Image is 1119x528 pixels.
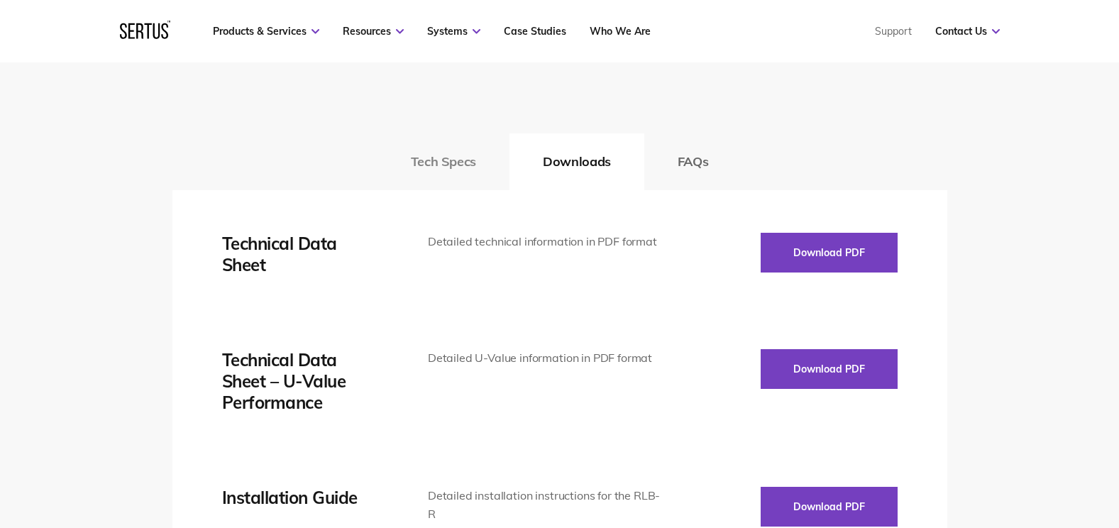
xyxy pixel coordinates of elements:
a: Support [875,25,912,38]
button: Tech Specs [377,133,509,190]
div: Detailed U-Value information in PDF format [428,349,663,368]
button: Download PDF [761,487,898,527]
a: Systems [427,25,480,38]
a: Contact Us [935,25,1000,38]
div: Detailed installation instructions for the RLB-R [428,487,663,523]
button: Download PDF [761,349,898,389]
div: Technical Data Sheet [222,233,385,275]
div: Technical Data Sheet – U-Value Performance [222,349,385,413]
a: Products & Services [213,25,319,38]
div: Detailed technical information in PDF format [428,233,663,251]
div: Installation Guide [222,487,385,508]
button: Download PDF [761,233,898,273]
a: Case Studies [504,25,566,38]
a: Resources [343,25,404,38]
a: Who We Are [590,25,651,38]
button: FAQs [644,133,742,190]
